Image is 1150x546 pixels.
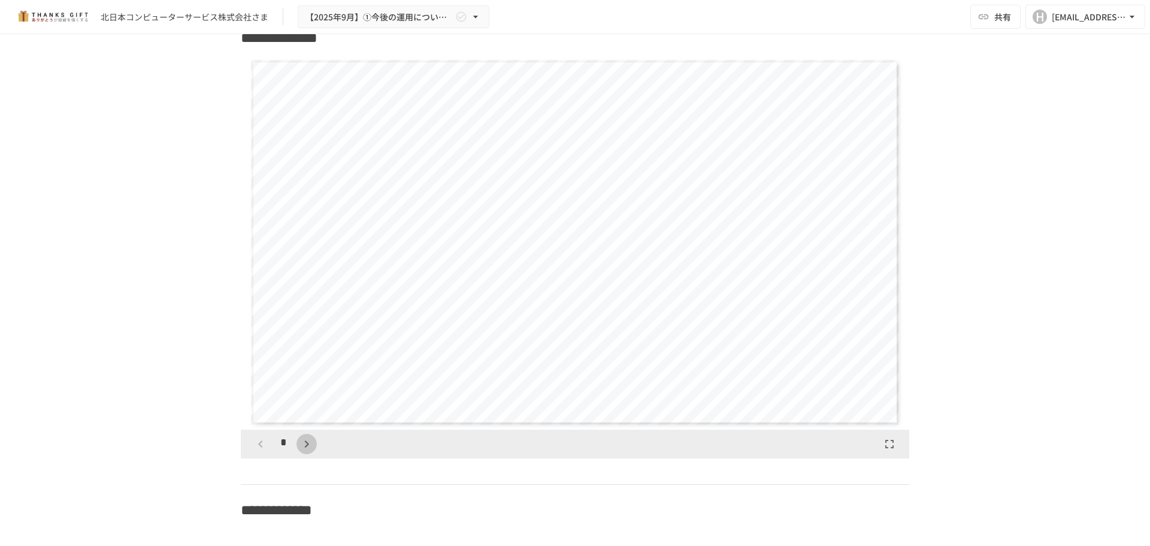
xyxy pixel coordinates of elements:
span: 共有 [994,10,1011,23]
div: 北日本コンピューターサービス株式会社さま [101,11,268,23]
div: Page 1 [241,55,909,430]
span: 【2025年9月】①今後の運用についてのご案内/THANKS GIFTキックオフMTG [305,10,453,25]
img: mMP1OxWUAhQbsRWCurg7vIHe5HqDpP7qZo7fRoNLXQh [14,7,91,26]
div: H [1033,10,1047,24]
button: 共有 [970,5,1021,29]
div: [EMAIL_ADDRESS][DOMAIN_NAME] [1052,10,1126,25]
button: 【2025年9月】①今後の運用についてのご案内/THANKS GIFTキックオフMTG [298,5,489,29]
button: H[EMAIL_ADDRESS][DOMAIN_NAME] [1025,5,1145,29]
